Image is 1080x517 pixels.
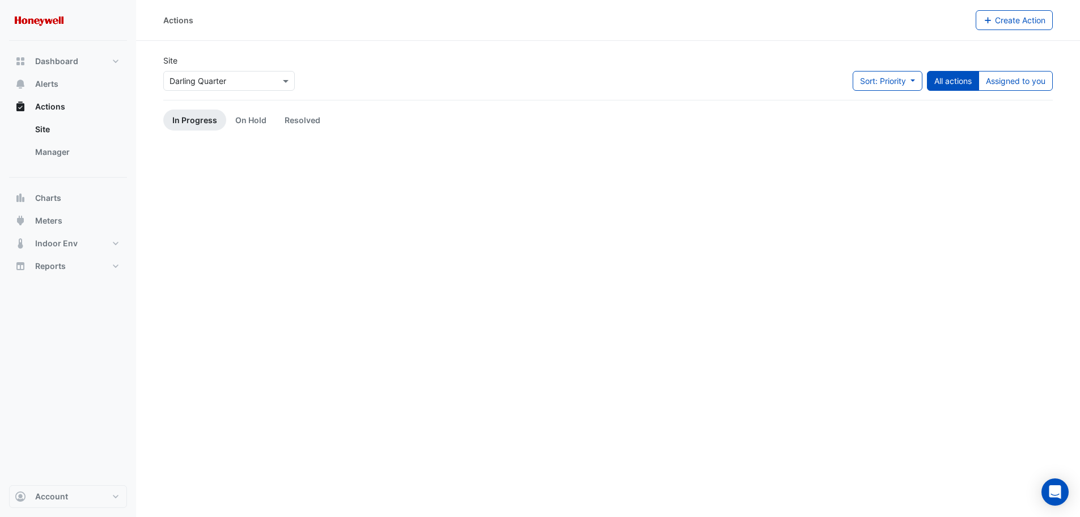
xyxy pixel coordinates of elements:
label: Site [163,54,177,66]
button: Actions [9,95,127,118]
app-icon: Charts [15,192,26,204]
span: Charts [35,192,61,204]
a: Manager [26,141,127,163]
span: Create Action [995,15,1045,25]
app-icon: Meters [15,215,26,226]
button: Account [9,485,127,508]
button: Reports [9,255,127,278]
span: Dashboard [35,56,78,67]
button: Indoor Env [9,232,127,255]
button: All actions [927,71,979,91]
button: Assigned to you [979,71,1053,91]
span: Indoor Env [35,238,78,249]
img: Company Logo [14,9,65,32]
div: Actions [163,14,193,26]
span: Meters [35,215,62,226]
app-icon: Reports [15,260,26,272]
span: Alerts [35,78,58,90]
button: Dashboard [9,50,127,73]
span: Account [35,491,68,502]
button: Create Action [976,10,1053,30]
a: On Hold [226,110,276,131]
span: Actions [35,101,65,112]
app-icon: Dashboard [15,56,26,67]
a: In Progress [163,110,226,131]
span: Reports [35,260,66,272]
button: Charts [9,187,127,209]
span: Sort: Priority [860,76,906,86]
a: Resolved [276,110,329,131]
app-icon: Alerts [15,78,26,90]
button: Sort: Priority [853,71,922,91]
button: Meters [9,209,127,232]
button: Alerts [9,73,127,95]
app-icon: Indoor Env [15,238,26,249]
a: Site [26,118,127,141]
div: Actions [9,118,127,168]
app-icon: Actions [15,101,26,112]
div: Open Intercom Messenger [1041,478,1069,506]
